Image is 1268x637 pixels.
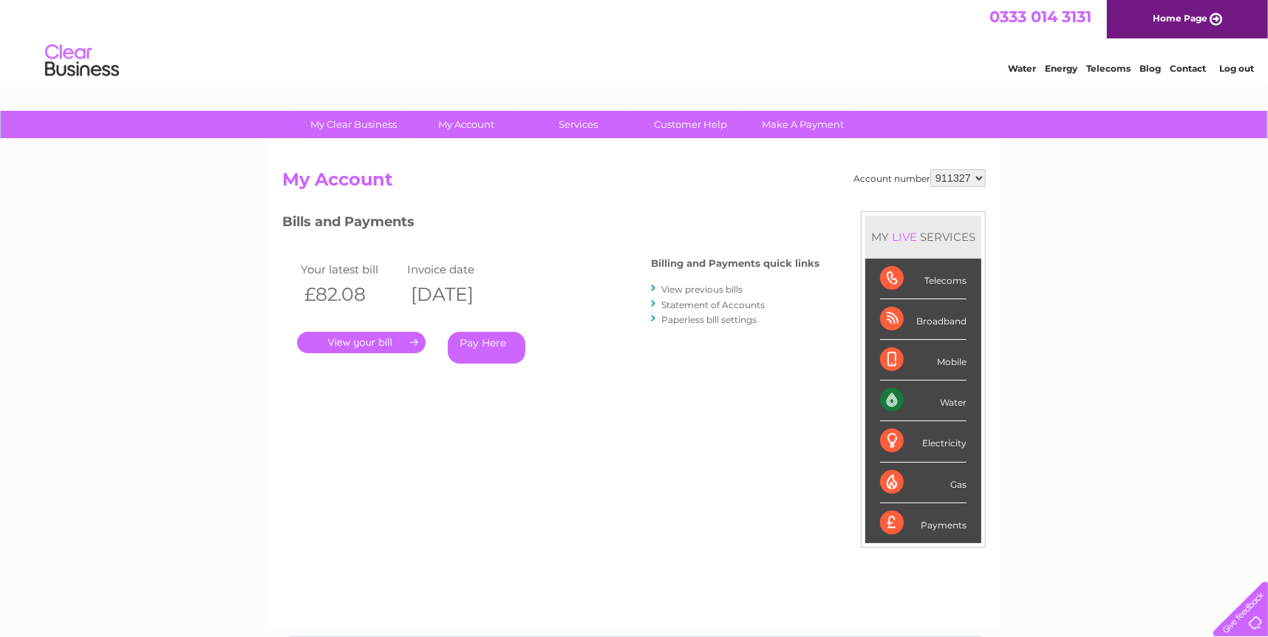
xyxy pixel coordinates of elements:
[651,258,819,269] h4: Billing and Payments quick links
[743,111,865,138] a: Make A Payment
[630,111,752,138] a: Customer Help
[44,38,120,84] img: logo.png
[661,299,765,310] a: Statement of Accounts
[293,111,415,138] a: My Clear Business
[286,8,984,72] div: Clear Business is a trading name of Verastar Limited (registered in [GEOGRAPHIC_DATA] No. 3667643...
[297,332,426,353] a: .
[297,259,403,279] td: Your latest bill
[880,381,967,421] div: Water
[880,421,967,462] div: Electricity
[880,259,967,299] div: Telecoms
[889,230,920,244] div: LIVE
[403,279,510,310] th: [DATE]
[865,216,981,258] div: MY SERVICES
[1170,63,1206,74] a: Contact
[880,340,967,381] div: Mobile
[880,299,967,340] div: Broadband
[1139,63,1161,74] a: Blog
[1045,63,1077,74] a: Energy
[282,211,819,237] h3: Bills and Payments
[406,111,528,138] a: My Account
[880,503,967,543] div: Payments
[518,111,640,138] a: Services
[853,169,986,187] div: Account number
[661,314,757,325] a: Paperless bill settings
[1008,63,1036,74] a: Water
[1219,63,1254,74] a: Log out
[880,463,967,503] div: Gas
[282,169,986,197] h2: My Account
[403,259,510,279] td: Invoice date
[297,279,403,310] th: £82.08
[448,332,525,364] a: Pay Here
[661,284,743,295] a: View previous bills
[1086,63,1131,74] a: Telecoms
[989,7,1091,26] a: 0333 014 3131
